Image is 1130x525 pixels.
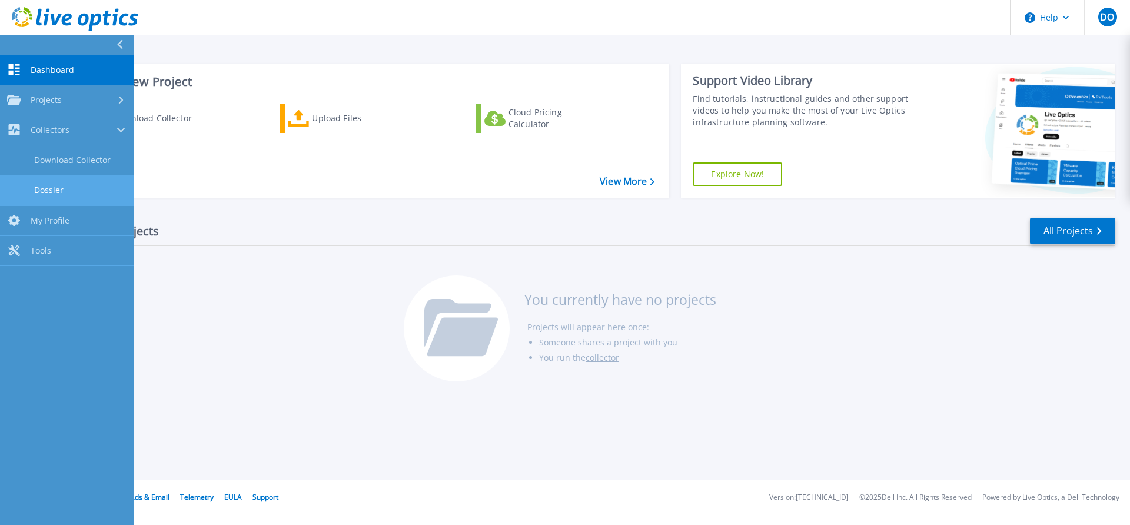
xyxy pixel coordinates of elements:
[693,162,782,186] a: Explore Now!
[280,104,411,133] a: Upload Files
[769,494,849,501] li: Version: [TECHNICAL_ID]
[31,215,69,226] span: My Profile
[180,492,214,502] a: Telemetry
[84,75,654,88] h3: Start a New Project
[224,492,242,502] a: EULA
[693,93,914,128] div: Find tutorials, instructional guides and other support videos to help you make the most of your L...
[114,107,208,130] div: Download Collector
[600,176,654,187] a: View More
[982,494,1119,501] li: Powered by Live Optics, a Dell Technology
[1100,12,1114,22] span: DO
[31,65,74,75] span: Dashboard
[252,492,278,502] a: Support
[312,107,406,130] div: Upload Files
[84,104,215,133] a: Download Collector
[476,104,607,133] a: Cloud Pricing Calculator
[539,335,716,350] li: Someone shares a project with you
[130,492,169,502] a: Ads & Email
[524,293,716,306] h3: You currently have no projects
[586,352,619,363] a: collector
[1030,218,1115,244] a: All Projects
[508,107,603,130] div: Cloud Pricing Calculator
[693,73,914,88] div: Support Video Library
[527,320,716,335] li: Projects will appear here once:
[859,494,972,501] li: © 2025 Dell Inc. All Rights Reserved
[31,125,69,135] span: Collectors
[539,350,716,365] li: You run the
[31,245,51,256] span: Tools
[31,95,62,105] span: Projects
